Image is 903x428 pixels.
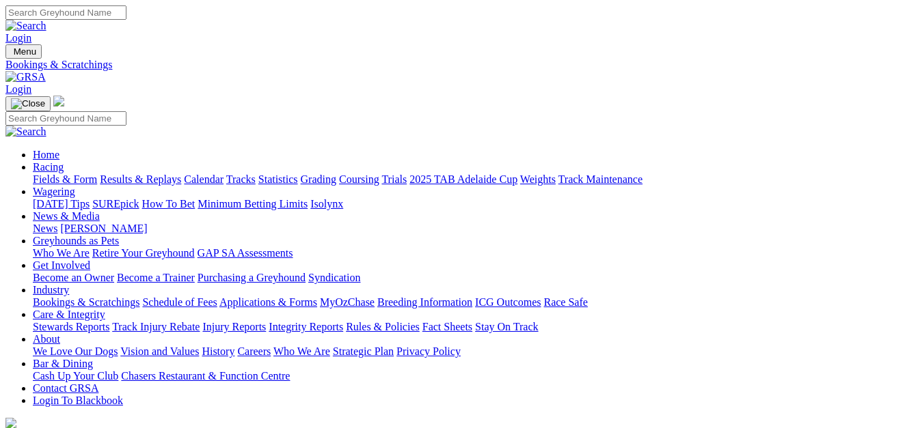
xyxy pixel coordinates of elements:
[92,247,195,259] a: Retire Your Greyhound
[33,149,59,160] a: Home
[381,173,407,185] a: Trials
[33,382,98,394] a: Contact GRSA
[33,173,898,186] div: Racing
[5,111,126,126] input: Search
[396,345,461,357] a: Privacy Policy
[5,71,46,83] img: GRSA
[5,5,126,20] input: Search
[475,321,538,332] a: Stay On Track
[112,321,200,332] a: Track Injury Rebate
[202,321,266,332] a: Injury Reports
[53,96,64,106] img: logo-grsa-white.png
[333,345,394,357] a: Strategic Plan
[33,272,898,284] div: Get Involved
[142,198,196,210] a: How To Bet
[33,198,898,210] div: Wagering
[475,296,541,308] a: ICG Outcomes
[33,247,898,259] div: Greyhounds as Pets
[258,173,298,185] a: Statistics
[226,173,256,185] a: Tracks
[301,173,336,185] a: Grading
[198,272,306,283] a: Purchasing a Greyhound
[308,272,360,283] a: Syndication
[117,272,195,283] a: Become a Trainer
[33,284,69,296] a: Industry
[120,345,199,357] a: Vision and Values
[33,345,118,357] a: We Love Our Dogs
[33,235,119,246] a: Greyhounds as Pets
[33,173,97,185] a: Fields & Form
[5,59,898,71] a: Bookings & Scratchings
[558,173,643,185] a: Track Maintenance
[33,223,898,235] div: News & Media
[33,161,64,173] a: Racing
[377,296,472,308] a: Breeding Information
[5,96,51,111] button: Toggle navigation
[33,247,90,259] a: Who We Are
[14,46,36,57] span: Menu
[33,223,57,234] a: News
[33,272,114,283] a: Become an Owner
[33,321,109,332] a: Stewards Reports
[520,173,556,185] a: Weights
[237,345,271,357] a: Careers
[409,173,517,185] a: 2025 TAB Adelaide Cup
[219,296,317,308] a: Applications & Forms
[5,83,31,95] a: Login
[121,370,290,382] a: Chasers Restaurant & Function Centre
[5,20,46,32] img: Search
[198,198,308,210] a: Minimum Betting Limits
[198,247,293,259] a: GAP SA Assessments
[269,321,343,332] a: Integrity Reports
[33,186,75,197] a: Wagering
[33,345,898,358] div: About
[320,296,375,308] a: MyOzChase
[273,345,330,357] a: Who We Are
[33,296,898,309] div: Industry
[5,126,46,138] img: Search
[310,198,343,210] a: Isolynx
[33,309,105,320] a: Care & Integrity
[346,321,420,332] a: Rules & Policies
[422,321,472,332] a: Fact Sheets
[543,296,587,308] a: Race Safe
[11,98,45,109] img: Close
[33,296,139,308] a: Bookings & Scratchings
[142,296,217,308] a: Schedule of Fees
[92,198,139,210] a: SUREpick
[33,370,118,382] a: Cash Up Your Club
[33,210,100,222] a: News & Media
[339,173,379,185] a: Coursing
[5,44,42,59] button: Toggle navigation
[60,223,147,234] a: [PERSON_NAME]
[5,32,31,44] a: Login
[33,395,123,406] a: Login To Blackbook
[33,198,90,210] a: [DATE] Tips
[33,358,93,369] a: Bar & Dining
[202,345,234,357] a: History
[33,259,90,271] a: Get Involved
[33,370,898,382] div: Bar & Dining
[100,173,181,185] a: Results & Replays
[33,333,60,345] a: About
[184,173,224,185] a: Calendar
[33,321,898,333] div: Care & Integrity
